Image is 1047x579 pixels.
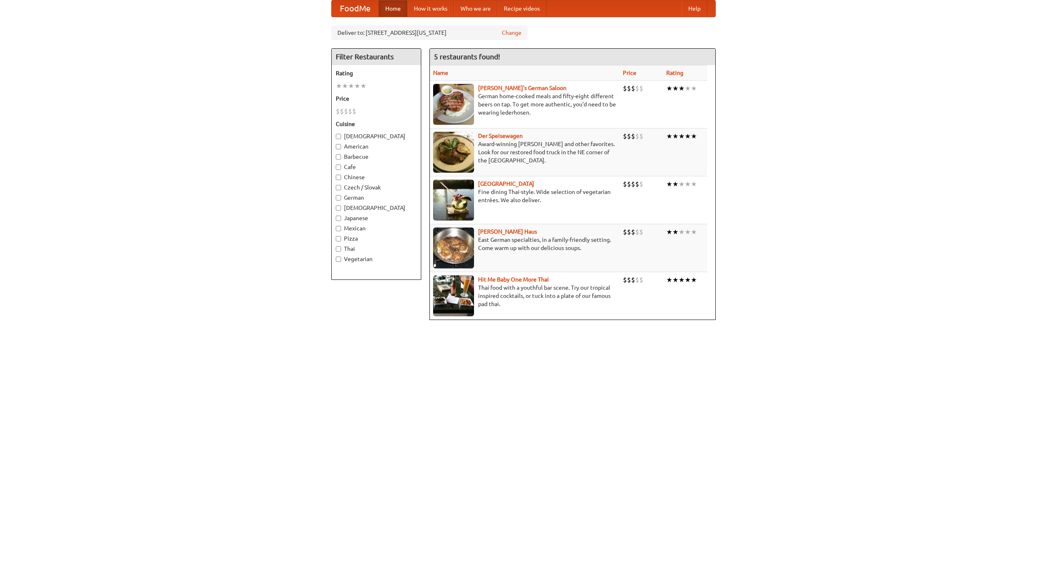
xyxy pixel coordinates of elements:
p: Thai food with a youthful bar scene. Try our tropical inspired cocktails, or tuck into a plate of... [433,284,616,308]
li: ★ [679,180,685,189]
li: $ [631,275,635,284]
li: ★ [679,275,685,284]
li: $ [635,84,639,93]
a: Recipe videos [497,0,546,17]
img: satay.jpg [433,180,474,221]
li: $ [627,275,631,284]
li: $ [635,228,639,237]
label: Vegetarian [336,255,417,263]
li: $ [627,228,631,237]
label: Chinese [336,173,417,181]
li: $ [623,228,627,237]
li: ★ [685,228,691,237]
p: Award-winning [PERSON_NAME] and other favorites. Look for our restored food truck in the NE corne... [433,140,616,164]
input: Pizza [336,236,341,241]
li: ★ [691,275,697,284]
a: FoodMe [332,0,379,17]
li: $ [639,132,643,141]
p: German home-cooked meals and fifty-eight different beers on tap. To get more authentic, you'd nee... [433,92,616,117]
a: Who we are [454,0,497,17]
a: Help [682,0,707,17]
label: Mexican [336,224,417,232]
a: Der Speisewagen [478,133,523,139]
label: Cafe [336,163,417,171]
li: ★ [336,81,342,90]
input: Thai [336,246,341,252]
b: [PERSON_NAME]'s German Saloon [478,85,566,91]
li: $ [623,180,627,189]
input: Vegetarian [336,257,341,262]
input: German [336,195,341,201]
li: $ [639,275,643,284]
li: $ [631,132,635,141]
label: American [336,142,417,151]
h5: Rating [336,69,417,77]
label: Japanese [336,214,417,222]
h5: Price [336,95,417,103]
li: ★ [691,84,697,93]
li: ★ [679,84,685,93]
li: $ [631,84,635,93]
li: ★ [691,180,697,189]
input: Japanese [336,216,341,221]
li: $ [336,107,340,116]
a: Rating [666,70,683,76]
li: ★ [672,84,679,93]
li: $ [348,107,352,116]
li: $ [623,132,627,141]
li: $ [639,228,643,237]
label: Czech / Slovak [336,183,417,191]
li: ★ [685,180,691,189]
li: ★ [360,81,366,90]
li: ★ [672,132,679,141]
label: [DEMOGRAPHIC_DATA] [336,132,417,140]
input: Czech / Slovak [336,185,341,190]
a: Home [379,0,407,17]
a: [PERSON_NAME] Haus [478,228,537,235]
img: babythai.jpg [433,275,474,316]
label: Thai [336,245,417,253]
h5: Cuisine [336,120,417,128]
li: ★ [342,81,348,90]
li: $ [639,84,643,93]
li: $ [639,180,643,189]
li: ★ [685,132,691,141]
li: $ [344,107,348,116]
li: $ [631,180,635,189]
li: $ [627,84,631,93]
input: Barbecue [336,154,341,160]
li: ★ [666,228,672,237]
li: ★ [691,228,697,237]
li: $ [352,107,356,116]
img: esthers.jpg [433,84,474,125]
li: $ [635,132,639,141]
label: [DEMOGRAPHIC_DATA] [336,204,417,212]
a: Name [433,70,448,76]
li: $ [623,84,627,93]
a: Hit Me Baby One More Thai [478,276,549,283]
img: speisewagen.jpg [433,132,474,173]
a: Change [502,29,521,37]
li: ★ [672,180,679,189]
li: $ [635,275,639,284]
input: American [336,144,341,149]
li: $ [623,275,627,284]
p: Fine dining Thai-style. Wide selection of vegetarian entrées. We also deliver. [433,188,616,204]
input: Cafe [336,164,341,170]
li: ★ [666,275,672,284]
label: Pizza [336,234,417,243]
input: [DEMOGRAPHIC_DATA] [336,205,341,211]
li: ★ [666,84,672,93]
li: $ [631,228,635,237]
li: $ [635,180,639,189]
div: Deliver to: [STREET_ADDRESS][US_STATE] [331,25,528,40]
h4: Filter Restaurants [332,49,421,65]
input: Mexican [336,226,341,231]
label: Barbecue [336,153,417,161]
li: ★ [354,81,360,90]
li: ★ [685,84,691,93]
li: ★ [666,132,672,141]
